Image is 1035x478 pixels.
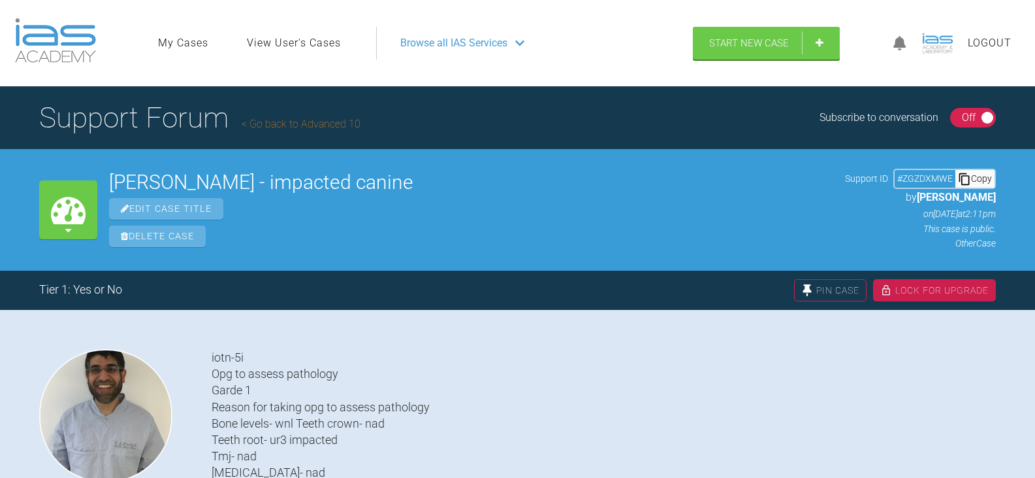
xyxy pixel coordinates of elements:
p: on [DATE] at 2:11pm [845,207,996,221]
a: Go back to Advanced 10 [242,118,360,130]
img: profile.png [918,24,957,63]
img: logo-light.3e3ef733.png [15,18,96,63]
div: Off [962,109,976,126]
div: # ZGZDXMWE [895,171,955,186]
span: [PERSON_NAME] [917,191,996,203]
p: by [845,189,996,206]
img: lock.6dc949b6.svg [880,284,892,296]
a: My Cases [158,35,208,52]
div: Tier 1: Yes or No [39,281,122,299]
span: Browse all IAS Services [400,35,507,52]
span: Delete Case [109,226,206,247]
h2: [PERSON_NAME] - impacted canine [109,173,833,192]
a: Logout [968,35,1011,52]
a: Start New Case [693,27,840,60]
span: Edit Case Title [109,198,223,220]
span: Support ID [845,171,888,186]
p: This case is public. [845,222,996,236]
div: Subscribe to conversation [820,109,938,126]
div: Lock For Upgrade [873,279,996,301]
span: Start New Case [709,37,789,49]
img: pin.fff216dc.svg [801,284,813,296]
h1: Support Forum [39,95,360,141]
a: View User's Cases [247,35,341,52]
p: Other Case [845,236,996,250]
div: Copy [955,170,995,187]
div: Pin Case [794,279,867,301]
